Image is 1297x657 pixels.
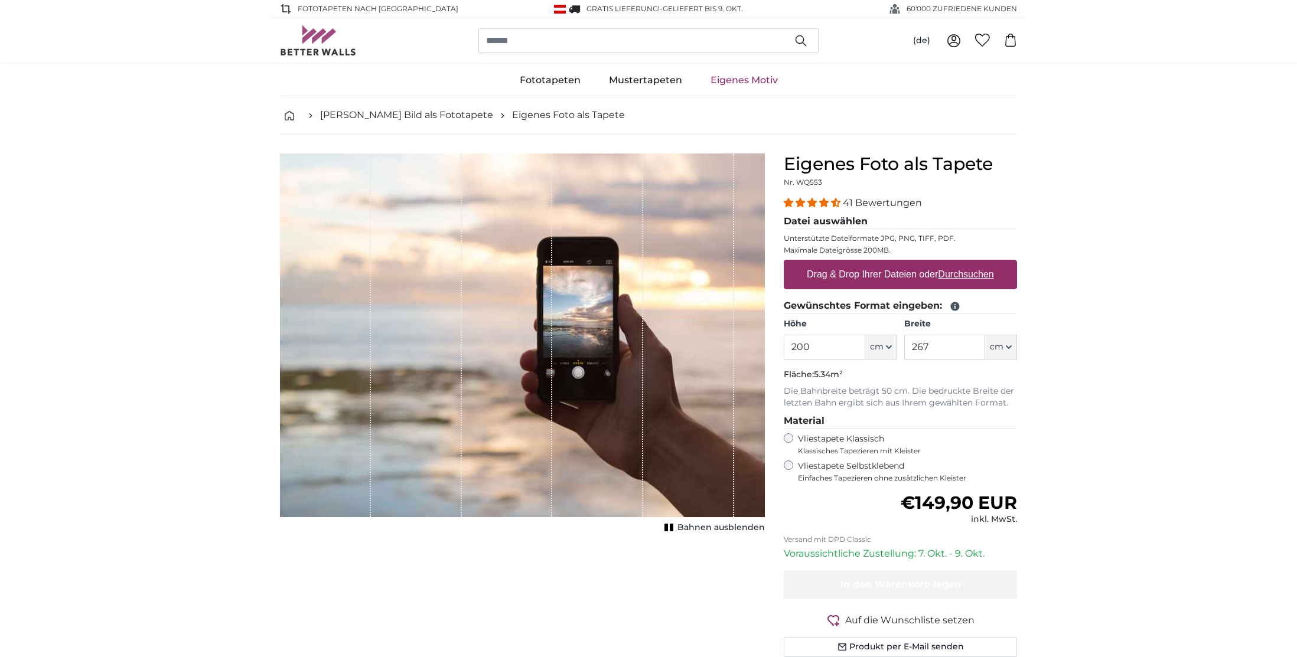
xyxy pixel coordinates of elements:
[512,108,625,122] a: Eigenes Foto als Tapete
[298,4,458,14] span: Fototapeten nach [GEOGRAPHIC_DATA]
[845,613,975,627] span: Auf die Wunschliste setzen
[904,318,1017,330] label: Breite
[802,263,999,286] label: Drag & Drop Ihrer Dateien oder
[843,197,922,208] span: 41 Bewertungen
[784,197,843,208] span: 4.39 stars
[784,414,1017,429] legend: Material
[554,5,566,14] img: Österreich
[870,341,884,353] span: cm
[784,318,897,330] label: Höhe
[784,299,1017,313] legend: Gewünschtes Format eingeben:
[840,578,961,590] span: In den Warenkorb legen
[784,535,1017,544] p: Versand mit DPD Classic
[798,433,1007,456] label: Vliestapete Klassisch
[865,335,897,359] button: cm
[660,4,743,13] span: -
[784,385,1017,409] p: Die Bahnbreite beträgt 50 cm. Die bedruckte Breite der letzten Bahn ergibt sich aus Ihrem gewählt...
[985,335,1017,359] button: cm
[901,514,1017,525] div: inkl. MwSt.
[784,369,1017,381] p: Fläche:
[798,473,1017,483] span: Einfaches Tapezieren ohne zusätzlichen Kleister
[798,446,1007,456] span: Klassisches Tapezieren mit Kleister
[506,65,595,96] a: Fototapeten
[784,214,1017,229] legend: Datei auswählen
[661,519,765,536] button: Bahnen ausblenden
[784,570,1017,599] button: In den Warenkorb legen
[784,178,822,187] span: Nr. WQ553
[904,30,940,51] button: (de)
[784,153,1017,175] h1: Eigenes Foto als Tapete
[280,96,1017,135] nav: breadcrumbs
[938,269,994,279] u: Durchsuchen
[320,108,493,122] a: [PERSON_NAME] Bild als Fototapete
[595,65,696,96] a: Mustertapeten
[784,613,1017,627] button: Auf die Wunschliste setzen
[586,4,660,13] span: GRATIS Lieferung!
[663,4,743,13] span: Geliefert bis 9. Okt.
[798,460,1017,483] label: Vliestapete Selbstklebend
[990,341,1003,353] span: cm
[696,65,792,96] a: Eigenes Motiv
[784,234,1017,243] p: Unterstützte Dateiformate JPG, PNG, TIFF, PDF.
[280,25,357,55] img: Betterwalls
[784,547,1017,561] p: Voraussichtliche Zustellung: 7. Okt. - 9. Okt.
[907,4,1017,14] span: 60'000 ZUFRIEDENE KUNDEN
[280,153,765,536] div: 1 of 1
[901,492,1017,514] span: €149,90 EUR
[677,522,765,534] span: Bahnen ausblenden
[784,637,1017,657] button: Produkt per E-Mail senden
[814,369,843,380] span: 5.34m²
[784,246,1017,255] p: Maximale Dateigrösse 200MB.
